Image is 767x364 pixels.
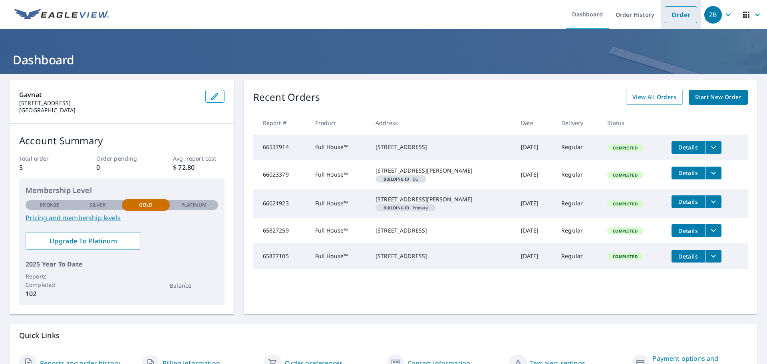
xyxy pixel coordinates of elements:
p: Recent Orders [253,90,320,105]
div: ZB [704,6,722,24]
a: View All Orders [626,90,683,105]
th: Status [601,111,665,135]
p: 102 [26,289,74,298]
span: Details [676,143,700,151]
img: EV Logo [14,9,109,21]
p: 2025 Year To Date [26,259,218,269]
button: detailsBtn-66023379 [672,167,705,179]
p: Total order [19,154,70,163]
span: Completed [608,228,642,234]
td: 65827259 [253,218,309,243]
p: Bronze [40,201,60,209]
p: Quick Links [19,330,748,340]
td: 66021923 [253,189,309,218]
button: detailsBtn-66537914 [672,141,705,154]
p: Silver [89,201,106,209]
td: Regular [555,160,601,189]
span: View All Orders [632,92,676,102]
td: Full House™ [309,160,369,189]
p: Gavnat [19,90,199,99]
td: [DATE] [515,160,555,189]
p: Platinum [181,201,207,209]
p: 5 [19,163,70,172]
td: Full House™ [309,218,369,243]
th: Product [309,111,369,135]
button: detailsBtn-65827105 [672,250,705,263]
span: Start New Order [695,92,741,102]
td: Regular [555,218,601,243]
span: Primary [379,206,433,210]
th: Report # [253,111,309,135]
th: Delivery [555,111,601,135]
p: Gold [139,201,153,209]
span: Details [676,198,700,205]
span: Completed [608,172,642,178]
td: [DATE] [515,135,555,160]
p: Order pending [96,154,147,163]
em: Building ID [383,206,409,210]
span: DG [379,177,423,181]
span: Details [676,253,700,260]
button: filesDropdownBtn-65827105 [705,250,721,263]
em: Building ID [383,177,409,181]
div: [STREET_ADDRESS] [376,227,508,235]
th: Date [515,111,555,135]
span: Completed [608,254,642,259]
button: detailsBtn-66021923 [672,195,705,208]
td: Full House™ [309,189,369,218]
span: Details [676,227,700,235]
button: filesDropdownBtn-66021923 [705,195,721,208]
td: Regular [555,135,601,160]
div: [STREET_ADDRESS][PERSON_NAME] [376,167,508,175]
td: Regular [555,243,601,269]
a: Order [665,6,697,23]
th: Address [369,111,515,135]
a: Upgrade To Platinum [26,232,141,250]
div: [STREET_ADDRESS][PERSON_NAME] [376,195,508,203]
p: Membership Level [26,185,218,196]
span: Details [676,169,700,177]
td: [DATE] [515,243,555,269]
td: Full House™ [309,135,369,160]
a: Start New Order [689,90,748,105]
td: [DATE] [515,189,555,218]
button: filesDropdownBtn-66537914 [705,141,721,154]
td: Full House™ [309,243,369,269]
td: 65827105 [253,243,309,269]
button: detailsBtn-65827259 [672,224,705,237]
td: Regular [555,189,601,218]
p: [STREET_ADDRESS] [19,99,199,107]
h1: Dashboard [10,52,757,68]
a: Pricing and membership levels [26,213,218,223]
span: Upgrade To Platinum [32,237,135,245]
p: Account Summary [19,133,225,148]
span: Completed [608,201,642,207]
p: [GEOGRAPHIC_DATA] [19,107,199,114]
div: [STREET_ADDRESS] [376,252,508,260]
button: filesDropdownBtn-66023379 [705,167,721,179]
td: [DATE] [515,218,555,243]
p: $ 72.80 [173,163,224,172]
p: 0 [96,163,147,172]
td: 66537914 [253,135,309,160]
div: [STREET_ADDRESS] [376,143,508,151]
td: 66023379 [253,160,309,189]
p: Avg. report cost [173,154,224,163]
span: Completed [608,145,642,151]
p: Balance [170,281,218,290]
button: filesDropdownBtn-65827259 [705,224,721,237]
p: Reports Completed [26,272,74,289]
